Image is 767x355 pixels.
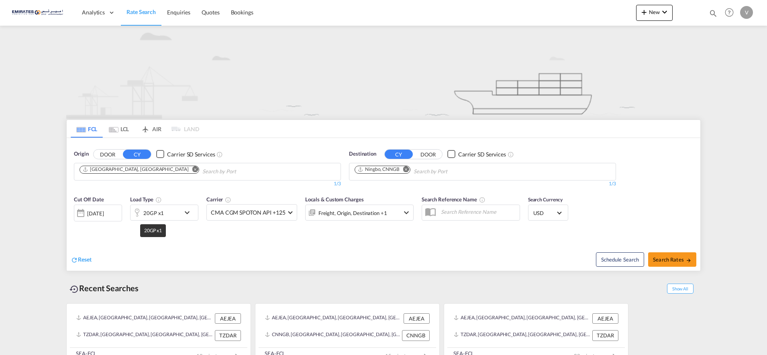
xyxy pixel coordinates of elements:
[71,120,103,138] md-tab-item: FCL
[305,205,414,221] div: Freight Origin Destination Factory Stuffingicon-chevron-down
[639,9,669,15] span: New
[69,284,79,294] md-icon: icon-backup-restore
[402,330,430,341] div: CNNGB
[71,256,78,264] md-icon: icon-refresh
[156,150,215,158] md-checkbox: Checkbox No Ink
[130,205,198,221] div: 20GP x1icon-chevron-down
[528,197,563,203] span: Search Currency
[225,197,231,203] md-icon: The selected Trucker/Carrierwill be displayed in the rate results If the rates are from another f...
[135,120,167,138] md-tab-item: AIR
[74,196,104,203] span: Cut Off Date
[167,150,215,158] div: Carrier SD Services
[596,252,644,267] button: Note: By default Schedule search will only considerorigin ports, destination ports and cut off da...
[414,150,442,159] button: DOOR
[74,150,88,158] span: Origin
[187,166,199,174] button: Remove
[709,9,718,18] md-icon: icon-magnify
[592,330,618,341] div: TZDAR
[82,166,190,173] div: Press delete to remove this chip.
[318,207,387,219] div: Freight Origin Destination Factory Stuffing
[66,279,142,297] div: Recent Searches
[454,313,590,324] div: AEJEA, Jebel Ali, United Arab Emirates, Middle East, Middle East
[202,9,219,16] span: Quotes
[87,210,104,217] div: [DATE]
[82,8,105,16] span: Analytics
[709,9,718,21] div: icon-magnify
[167,9,190,16] span: Enquiries
[76,330,213,341] div: TZDAR, Dar es Salaam, Tanzania, United Republic of, Eastern Africa, Africa
[357,166,401,173] div: Press delete to remove this chip.
[740,6,753,19] div: V
[402,208,411,217] md-icon: icon-chevron-down
[82,166,188,173] div: Jebel Ali, AEJEA
[592,313,618,324] div: AEJEA
[686,258,692,263] md-icon: icon-arrow-right
[437,206,520,218] input: Search Reference Name
[648,252,696,267] button: Search Ratesicon-arrow-right
[385,150,413,159] button: CY
[404,313,430,324] div: AEJEA
[202,165,279,178] input: Chips input.
[211,209,286,217] span: CMA CGM SPOTON API +125
[126,8,156,15] span: Rate Search
[414,165,490,178] input: Chips input.
[398,166,410,174] button: Remove
[349,181,616,187] div: 1/3
[74,181,341,187] div: 1/3
[722,6,736,19] span: Help
[103,120,135,138] md-tab-item: LCL
[215,330,241,341] div: TZDAR
[479,197,485,203] md-icon: Your search will be saved by the below given name
[76,313,213,324] div: AEJEA, Jebel Ali, United Arab Emirates, Middle East, Middle East
[74,205,122,221] div: [DATE]
[78,163,282,178] md-chips-wrap: Chips container. Use arrow keys to select chips.
[144,227,162,233] span: 20GP x1
[130,196,162,203] span: Load Type
[357,166,400,173] div: Ningbo, CNNGB
[639,7,649,17] md-icon: icon-plus 400-fg
[182,208,196,217] md-icon: icon-chevron-down
[636,5,673,21] button: icon-plus 400-fgNewicon-chevron-down
[458,150,506,158] div: Carrier SD Services
[141,124,150,130] md-icon: icon-airplane
[206,196,231,203] span: Carrier
[66,26,701,119] img: new-FCL.png
[454,330,590,341] div: TZDAR, Dar es Salaam, Tanzania, United Republic of, Eastern Africa, Africa
[71,120,199,138] md-pagination-wrapper: Use the left and right arrow keys to navigate between tabs
[74,221,80,231] md-datepicker: Select
[422,196,485,203] span: Search Reference Name
[265,313,402,324] div: AEJEA, Jebel Ali, United Arab Emirates, Middle East, Middle East
[71,256,92,264] div: icon-refreshReset
[215,313,241,324] div: AEJEA
[143,207,164,219] div: 20GP x1
[265,330,400,341] div: CNNGB, Ningbo, China, Greater China & Far East Asia, Asia Pacific
[123,150,151,159] button: CY
[353,163,493,178] md-chips-wrap: Chips container. Use arrow keys to select chips.
[94,150,122,159] button: DOOR
[447,150,506,158] md-checkbox: Checkbox No Ink
[533,209,556,217] span: USD
[660,7,669,17] md-icon: icon-chevron-down
[216,151,223,158] md-icon: Unchecked: Search for CY (Container Yard) services for all selected carriers.Checked : Search for...
[349,150,376,158] span: Destination
[653,256,692,263] span: Search Rates
[667,284,694,294] span: Show All
[78,256,92,263] span: Reset
[508,151,514,158] md-icon: Unchecked: Search for CY (Container Yard) services for all selected carriers.Checked : Search for...
[67,138,700,271] div: OriginDOOR CY Checkbox No InkUnchecked: Search for CY (Container Yard) services for all selected ...
[532,207,564,219] md-select: Select Currency: $ USDUnited States Dollar
[12,4,66,22] img: c67187802a5a11ec94275b5db69a26e6.png
[305,196,364,203] span: Locals & Custom Charges
[231,9,253,16] span: Bookings
[722,6,740,20] div: Help
[155,197,162,203] md-icon: icon-information-outline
